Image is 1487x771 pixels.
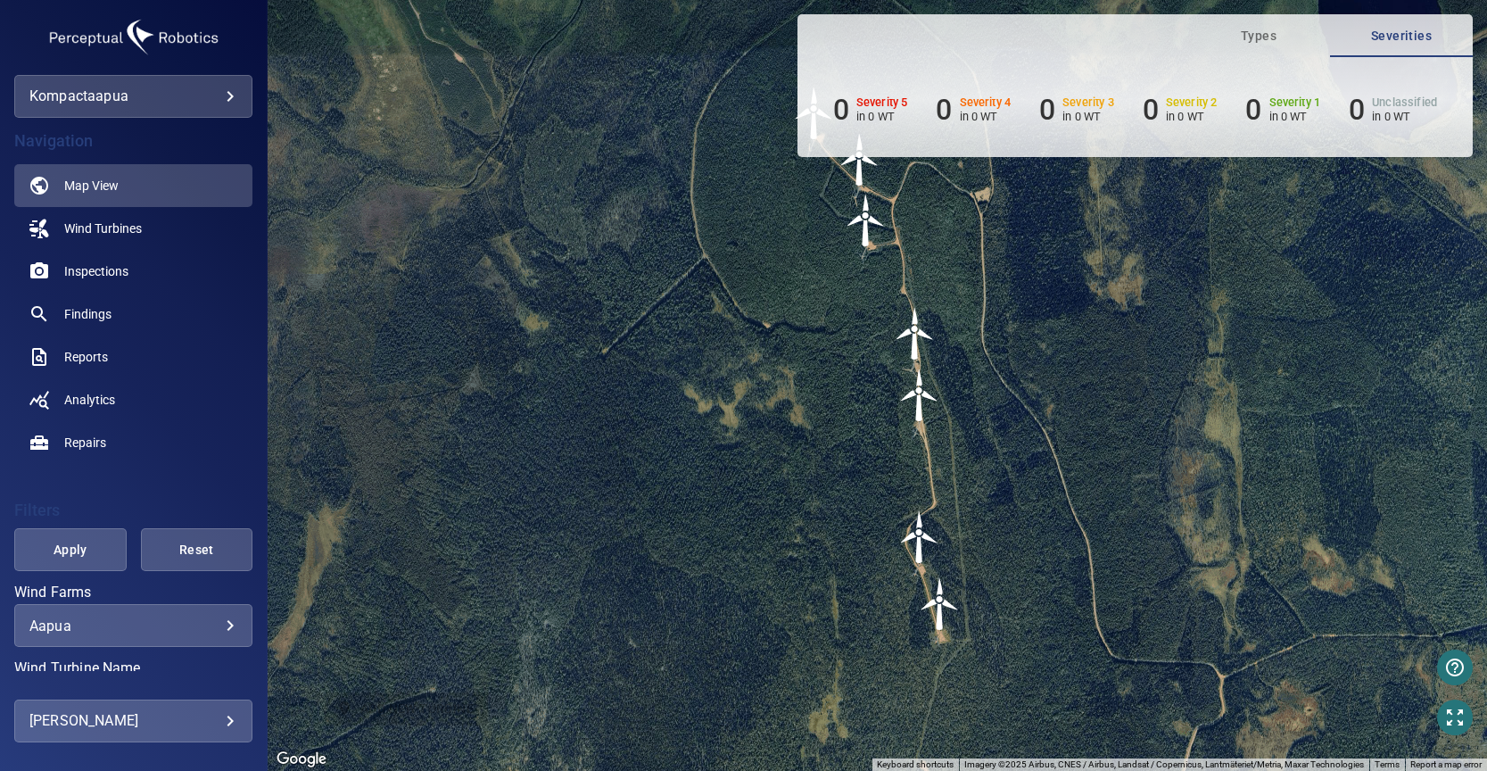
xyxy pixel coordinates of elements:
[833,133,887,187] gmp-advanced-marker: T21769
[913,577,967,631] img: windFarmIcon.svg
[893,510,946,564] gmp-advanced-marker: T21773
[141,528,253,571] button: Reset
[14,164,252,207] a: map active
[272,748,331,771] img: Google
[272,748,331,771] a: Open this area in Google Maps (opens a new window)
[1375,759,1400,769] a: Terms
[913,577,967,631] gmp-advanced-marker: T21774
[833,133,887,187] img: windFarmIcon.svg
[64,391,115,409] span: Analytics
[877,759,954,771] button: Keyboard shortcuts
[833,93,908,127] li: Severity 5
[64,220,142,237] span: Wind Turbines
[936,93,1011,127] li: Severity 4
[936,93,952,127] h6: 0
[29,618,237,634] div: Aapua
[14,502,252,519] h4: Filters
[14,250,252,293] a: inspections noActive
[1198,25,1319,47] span: Types
[893,369,946,422] img: windFarmIcon.svg
[856,110,908,123] p: in 0 WT
[888,307,942,361] img: windFarmIcon.svg
[1245,93,1320,127] li: Severity 1
[64,177,119,195] span: Map View
[29,707,237,735] div: [PERSON_NAME]
[1410,759,1482,769] a: Report a map error
[1245,93,1261,127] h6: 0
[1372,110,1437,123] p: in 0 WT
[64,348,108,366] span: Reports
[960,96,1012,109] h6: Severity 4
[1269,110,1321,123] p: in 0 WT
[1269,96,1321,109] h6: Severity 1
[893,369,946,422] gmp-advanced-marker: T21772
[788,87,841,140] img: windFarmIcon.svg
[64,305,112,323] span: Findings
[14,132,252,150] h4: Navigation
[14,378,252,421] a: analytics noActive
[163,539,231,561] span: Reset
[14,421,252,464] a: repairs noActive
[1143,93,1159,127] h6: 0
[964,759,1364,769] span: Imagery ©2025 Airbus, CNES / Airbus, Landsat / Copernicus, Lantmäteriet/Metria, Maxar Technologies
[1143,93,1218,127] li: Severity 2
[14,75,252,118] div: kompactaapua
[960,110,1012,123] p: in 0 WT
[1039,93,1055,127] h6: 0
[1166,96,1218,109] h6: Severity 2
[788,87,841,140] gmp-advanced-marker: T21768
[14,585,252,600] label: Wind Farms
[893,510,946,564] img: windFarmIcon.svg
[1349,93,1365,127] h6: 0
[839,194,893,247] img: windFarmIcon.svg
[14,336,252,378] a: reports noActive
[37,539,104,561] span: Apply
[1062,96,1114,109] h6: Severity 3
[14,528,127,571] button: Apply
[856,96,908,109] h6: Severity 5
[45,14,223,61] img: kompactaapua-logo
[888,307,942,361] gmp-advanced-marker: T21771
[1166,110,1218,123] p: in 0 WT
[1341,25,1462,47] span: Severities
[14,293,252,336] a: findings noActive
[1349,93,1437,127] li: Severity Unclassified
[64,262,128,280] span: Inspections
[14,604,252,647] div: Wind Farms
[1062,110,1114,123] p: in 0 WT
[833,93,849,127] h6: 0
[14,661,252,676] label: Wind Turbine Name
[14,207,252,250] a: windturbines noActive
[29,82,237,111] div: kompactaapua
[1372,96,1437,109] h6: Unclassified
[64,434,106,452] span: Repairs
[839,194,893,247] gmp-advanced-marker: T21770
